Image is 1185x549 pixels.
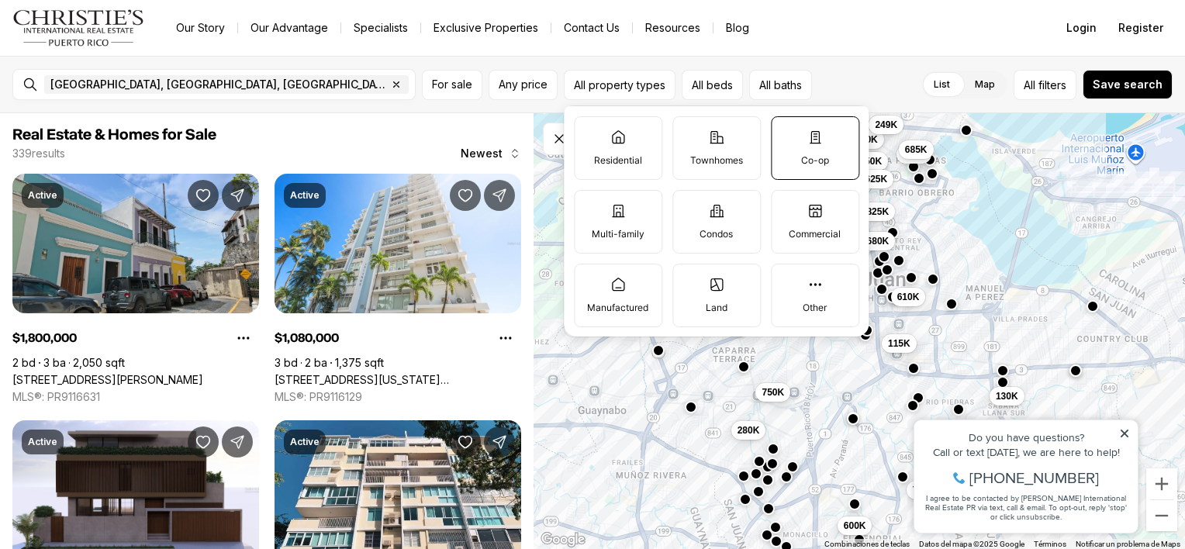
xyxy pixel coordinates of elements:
p: Townhomes [690,154,743,167]
span: 130K [996,390,1018,402]
button: 280K [731,421,765,440]
button: 249K [869,116,903,134]
button: 130K [990,387,1024,406]
p: Land [706,302,727,314]
button: Ampliar [1146,468,1177,499]
button: 950K [853,151,888,170]
button: 825K [860,202,895,221]
button: Share Property [484,426,515,457]
button: Save Property: 1 WASHINGTON ST. #4-A [450,180,481,211]
button: Save search [1083,70,1173,99]
button: All baths [749,70,812,100]
span: For sale [432,78,472,91]
a: Blog [713,17,762,39]
button: 750K [755,383,790,402]
span: 750K [762,386,784,399]
a: Términos (se abre en una nueva pestaña) [1034,540,1066,548]
span: 600K [844,519,866,531]
a: 1 WASHINGTON ST. #4-A, SAN JUAN PR, 00907 [275,373,521,387]
span: 115K [903,147,925,160]
p: Manufactured [587,302,648,314]
button: Property options [228,323,259,354]
button: Login [1057,12,1106,43]
button: 115K [897,144,931,163]
button: 450K [849,129,884,148]
button: Share Property [222,426,253,457]
button: For sale [422,70,482,100]
p: Other [803,302,827,314]
p: Active [28,436,57,448]
p: Condos [700,228,733,240]
span: 280K [737,424,759,437]
span: Datos del mapa ©2025 Google [919,540,1024,548]
p: 339 results [12,147,65,160]
button: 685K [899,140,934,159]
span: Any price [499,78,548,91]
span: 249K [875,119,897,131]
p: Active [28,189,57,202]
button: Newest [451,138,530,169]
span: [PHONE_NUMBER] [64,73,193,88]
span: Newest [461,147,503,160]
span: I agree to be contacted by [PERSON_NAME] International Real Estate PR via text, call & email. To ... [19,95,221,125]
button: 115K [882,334,917,353]
span: 825K [866,205,889,218]
button: Share Property [484,180,515,211]
span: 685K [905,143,928,156]
button: Share Property [222,180,253,211]
label: List [921,71,962,98]
button: Reducir [1146,500,1177,531]
p: Active [290,436,320,448]
div: Call or text [DATE], we are here to help! [16,50,224,60]
button: Contact Us [551,17,632,39]
p: Residential [594,154,642,167]
button: Save Property: 2005 CALLE ESPANA [188,426,219,457]
button: Save Property: 10 CALLE SOL [188,180,219,211]
span: Save search [1093,78,1163,91]
label: Map [962,71,1007,98]
button: Allfilters [1014,70,1076,100]
span: 625K [865,173,887,185]
span: 950K [859,154,882,167]
button: Save Property: 1304 CALLE WILSON #7S [450,426,481,457]
button: Any price [489,70,558,100]
button: 610K [890,288,925,306]
p: Co-op [801,154,829,167]
span: All [1024,77,1035,93]
a: Exclusive Properties [421,17,551,39]
a: 10 CALLE SOL, OLD SAN JUAN PR, 00901 [12,373,203,387]
button: Property options [490,323,521,354]
span: 680K [866,235,889,247]
p: Multi-family [592,228,644,240]
p: Commercial [789,228,841,240]
a: Our Story [164,17,237,39]
button: 625K [859,170,893,188]
div: Do you have questions? [16,35,224,46]
span: Real Estate & Homes for Sale [12,127,216,143]
button: 600K [838,516,872,534]
button: All beds [682,70,743,100]
p: Active [290,189,320,202]
span: filters [1038,77,1066,93]
span: 115K [888,337,910,350]
a: Our Advantage [238,17,340,39]
span: Login [1066,22,1097,34]
button: Dismiss drawing [543,123,620,155]
img: logo [12,9,145,47]
button: All property types [564,70,675,100]
button: 680K [860,232,895,250]
span: 610K [897,291,919,303]
a: Notificar un problema de Maps [1076,540,1180,548]
span: 450K [855,133,878,145]
a: Specialists [341,17,420,39]
span: Register [1118,22,1163,34]
button: Register [1109,12,1173,43]
span: [GEOGRAPHIC_DATA], [GEOGRAPHIC_DATA], [GEOGRAPHIC_DATA] [50,78,387,91]
a: Resources [633,17,713,39]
